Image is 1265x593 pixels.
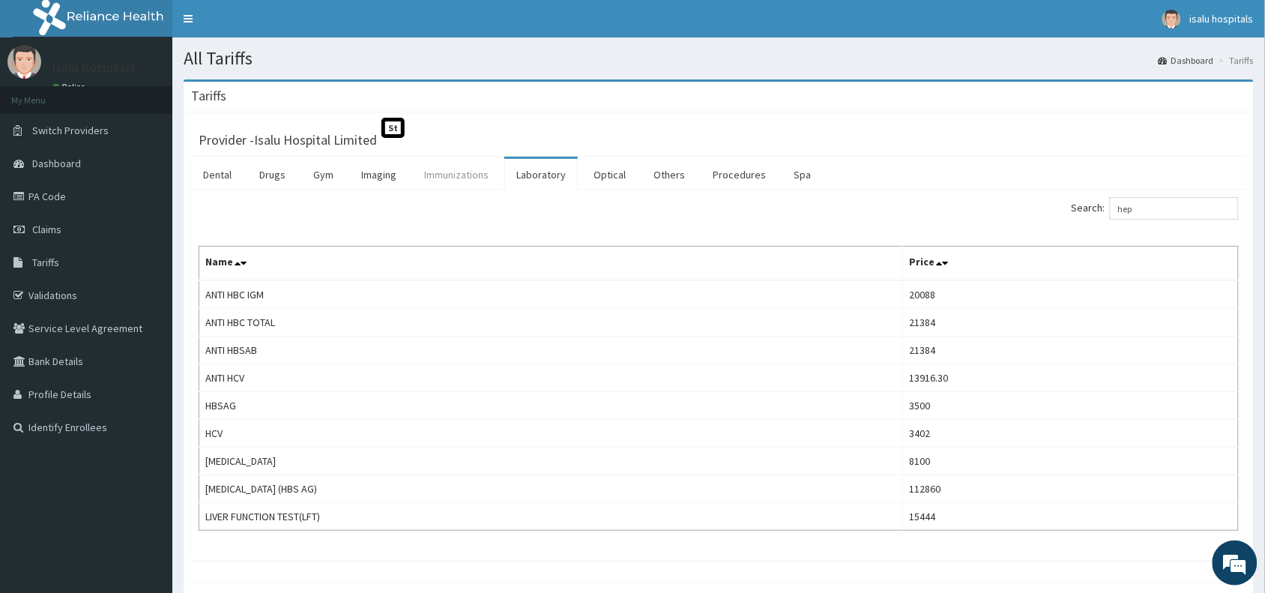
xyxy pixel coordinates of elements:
span: We're online! [87,189,207,340]
td: 21384 [903,337,1239,364]
td: [MEDICAL_DATA] (HBS AG) [199,475,903,503]
a: Dashboard [1159,54,1214,67]
td: HBSAG [199,392,903,420]
li: Tariffs [1216,54,1254,67]
a: Procedures [701,159,778,190]
td: HCV [199,420,903,448]
td: 15444 [903,503,1239,531]
td: 112860 [903,475,1239,503]
td: 20088 [903,280,1239,309]
td: 3500 [903,392,1239,420]
td: 21384 [903,309,1239,337]
img: d_794563401_company_1708531726252_794563401 [28,75,61,112]
a: Laboratory [504,159,578,190]
a: Gym [301,159,345,190]
td: ANTI HBSAB [199,337,903,364]
a: Imaging [349,159,408,190]
td: LIVER FUNCTION TEST(LFT) [199,503,903,531]
a: Online [52,82,88,92]
span: Switch Providers [32,124,109,137]
span: Dashboard [32,157,81,170]
img: User Image [1162,10,1181,28]
textarea: Type your message and hit 'Enter' [7,409,286,462]
a: Spa [782,159,823,190]
td: 8100 [903,448,1239,475]
a: Optical [582,159,638,190]
td: 13916.30 [903,364,1239,392]
a: Immunizations [412,159,501,190]
span: Tariffs [32,256,59,269]
div: Chat with us now [78,84,252,103]
th: Price [903,247,1239,281]
h3: Provider - Isalu Hospital Limited [199,133,377,147]
a: Drugs [247,159,298,190]
span: isalu hospitals [1190,12,1254,25]
span: St [381,118,405,138]
span: Claims [32,223,61,236]
h1: All Tariffs [184,49,1254,68]
div: Minimize live chat window [246,7,282,43]
img: User Image [7,45,41,79]
a: Dental [191,159,244,190]
a: Others [641,159,697,190]
td: ANTI HBC IGM [199,280,903,309]
td: ANTI HBC TOTAL [199,309,903,337]
td: 3402 [903,420,1239,448]
p: isalu hospitals [52,61,136,74]
th: Name [199,247,903,281]
input: Search: [1110,197,1239,220]
td: ANTI HCV [199,364,903,392]
h3: Tariffs [191,89,226,103]
label: Search: [1072,197,1239,220]
td: [MEDICAL_DATA] [199,448,903,475]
